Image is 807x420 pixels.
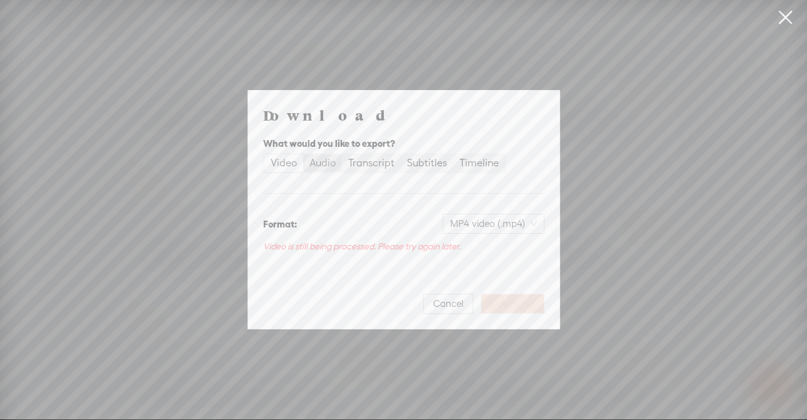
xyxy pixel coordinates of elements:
[263,106,544,124] h4: Download
[271,154,297,172] div: Video
[309,154,336,172] div: Audio
[450,214,537,233] span: MP4 video (.mp4)
[263,136,544,151] div: What would you like to export?
[263,241,461,251] span: Video is still being processed. Please try again later.
[433,297,463,310] span: Cancel
[423,294,473,314] button: Cancel
[348,154,394,172] div: Transcript
[407,154,447,172] div: Subtitles
[263,153,506,173] div: segmented control
[459,154,499,172] div: Timeline
[263,217,297,232] div: Format:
